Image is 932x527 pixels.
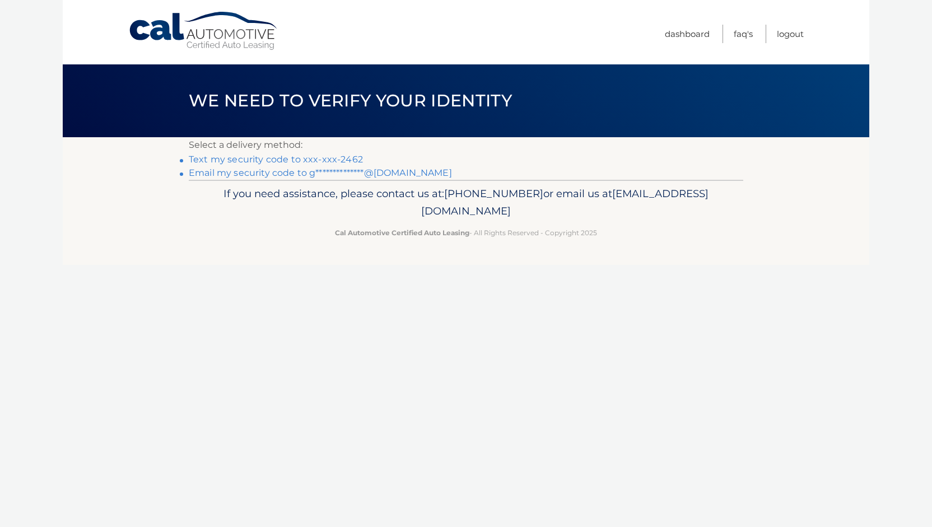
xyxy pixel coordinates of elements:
p: Select a delivery method: [189,137,743,153]
a: FAQ's [734,25,753,43]
a: Cal Automotive [128,11,279,51]
a: Logout [777,25,804,43]
span: [PHONE_NUMBER] [444,187,543,200]
a: Text my security code to xxx-xxx-2462 [189,154,363,165]
a: Dashboard [665,25,710,43]
p: If you need assistance, please contact us at: or email us at [196,185,736,221]
strong: Cal Automotive Certified Auto Leasing [335,228,469,237]
p: - All Rights Reserved - Copyright 2025 [196,227,736,239]
span: We need to verify your identity [189,90,512,111]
